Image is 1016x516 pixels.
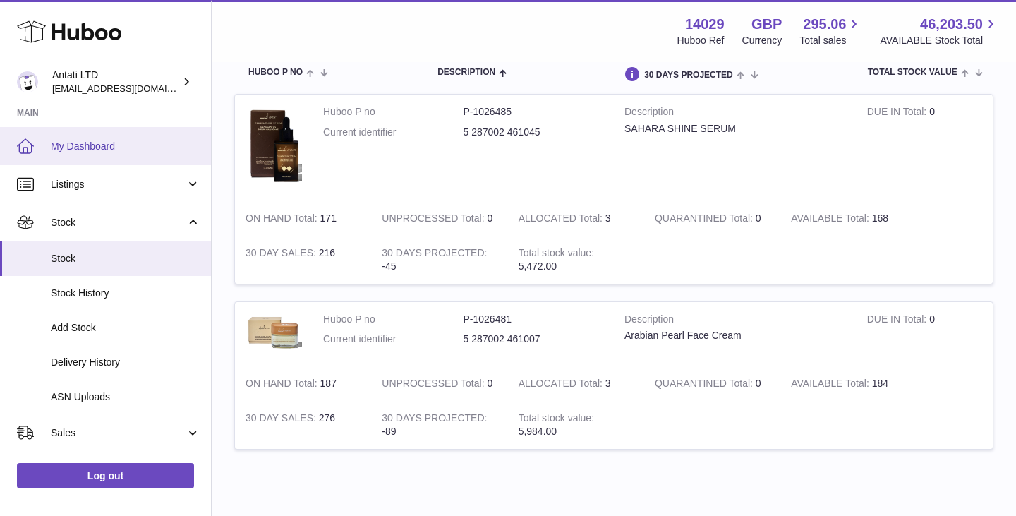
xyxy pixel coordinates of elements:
[246,313,302,353] img: product image
[868,68,957,77] span: Total stock value
[799,34,862,47] span: Total sales
[51,252,200,265] span: Stock
[382,212,487,227] strong: UNPROCESSED Total
[880,34,999,47] span: AVAILABLE Stock Total
[17,463,194,488] a: Log out
[742,34,782,47] div: Currency
[323,332,464,346] dt: Current identifier
[780,366,917,401] td: 184
[803,15,846,34] span: 295.06
[791,212,871,227] strong: AVAILABLE Total
[644,71,733,80] span: 30 DAYS PROJECTED
[371,201,507,236] td: 0
[382,412,487,427] strong: 30 DAYS PROJECTED
[437,68,495,77] span: Description
[756,212,761,224] span: 0
[655,378,756,392] strong: QUARANTINED Total
[323,313,464,326] dt: Huboo P no
[519,426,557,437] span: 5,984.00
[371,366,507,401] td: 0
[508,201,644,236] td: 3
[51,426,186,440] span: Sales
[52,83,207,94] span: [EMAIL_ADDRESS][DOMAIN_NAME]
[52,68,179,95] div: Antati LTD
[857,302,993,367] td: 0
[677,34,725,47] div: Huboo Ref
[464,313,604,326] dd: P-1026481
[799,15,862,47] a: 295.06 Total sales
[519,212,605,227] strong: ALLOCATED Total
[235,401,371,449] td: 276
[51,321,200,335] span: Add Stock
[371,236,507,284] td: -45
[323,105,464,119] dt: Huboo P no
[51,140,200,153] span: My Dashboard
[857,95,993,201] td: 0
[624,313,846,330] strong: Description
[235,366,371,401] td: 187
[371,401,507,449] td: -89
[246,105,302,187] img: product image
[624,329,846,342] div: Arabian Pearl Face Cream
[519,412,594,427] strong: Total stock value
[51,356,200,369] span: Delivery History
[780,201,917,236] td: 168
[685,15,725,34] strong: 14029
[920,15,983,34] span: 46,203.50
[382,247,487,262] strong: 30 DAYS PROJECTED
[624,105,846,122] strong: Description
[464,126,604,139] dd: 5 287002 461045
[880,15,999,47] a: 46,203.50 AVAILABLE Stock Total
[624,122,846,136] div: SAHARA SHINE SERUM
[382,378,487,392] strong: UNPROCESSED Total
[235,236,371,284] td: 216
[464,332,604,346] dd: 5 287002 461007
[235,201,371,236] td: 171
[756,378,761,389] span: 0
[867,313,929,328] strong: DUE IN Total
[248,68,303,77] span: Huboo P no
[51,390,200,404] span: ASN Uploads
[246,412,319,427] strong: 30 DAY SALES
[519,247,594,262] strong: Total stock value
[519,378,605,392] strong: ALLOCATED Total
[655,212,756,227] strong: QUARANTINED Total
[508,366,644,401] td: 3
[791,378,871,392] strong: AVAILABLE Total
[519,260,557,272] span: 5,472.00
[246,212,320,227] strong: ON HAND Total
[51,178,186,191] span: Listings
[323,126,464,139] dt: Current identifier
[867,106,929,121] strong: DUE IN Total
[51,287,200,300] span: Stock History
[464,105,604,119] dd: P-1026485
[751,15,782,34] strong: GBP
[246,247,319,262] strong: 30 DAY SALES
[17,71,38,92] img: toufic@antatiskin.com
[51,216,186,229] span: Stock
[246,378,320,392] strong: ON HAND Total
